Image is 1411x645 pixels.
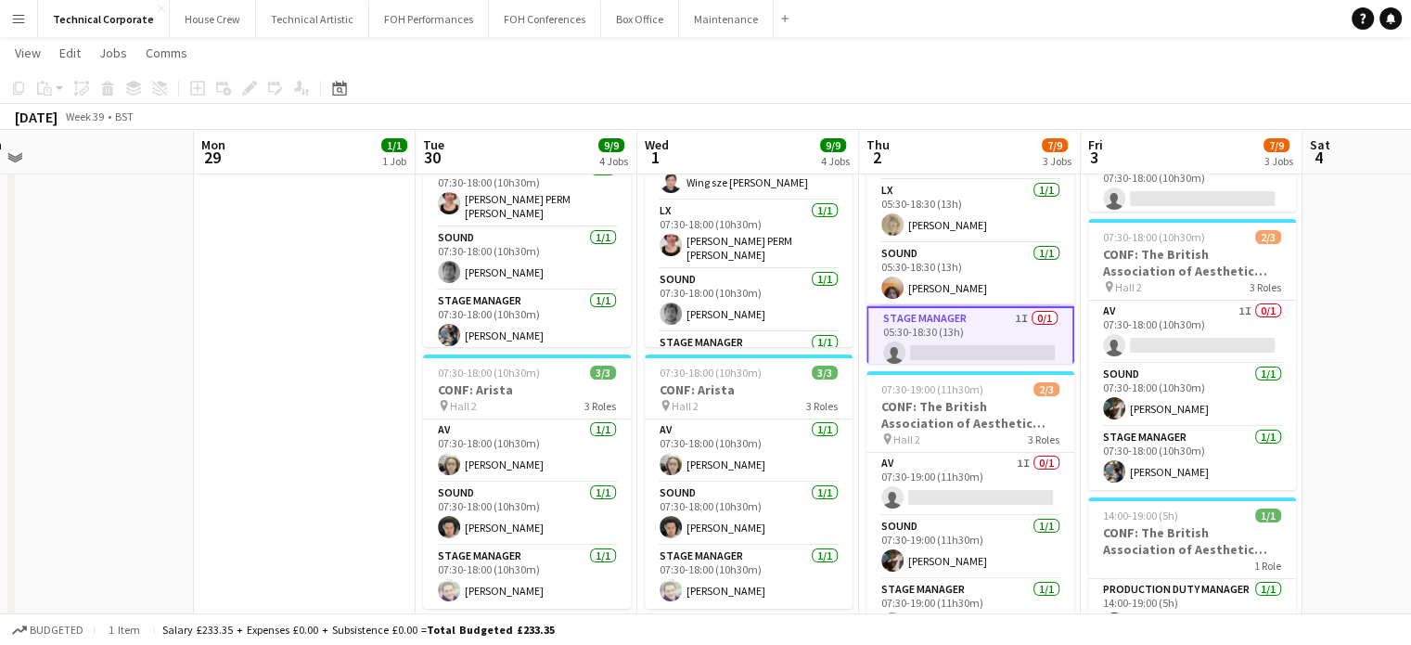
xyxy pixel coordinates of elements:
[61,110,108,123] span: Week 39
[866,180,1074,243] app-card-role: LX1/105:30-18:30 (13h)[PERSON_NAME]
[645,200,853,269] app-card-role: LX1/107:30-18:00 (10h30m)[PERSON_NAME] PERM [PERSON_NAME]
[1088,219,1296,490] app-job-card: 07:30-18:00 (10h30m)2/3CONF: The British Association of Aesthetic Plastic Surgeons Hall 23 RolesA...
[7,41,48,65] a: View
[423,419,631,483] app-card-role: AV1/107:30-18:00 (10h30m)[PERSON_NAME]
[660,366,762,380] span: 07:30-18:00 (10h30m)
[420,147,444,168] span: 30
[1085,147,1103,168] span: 3
[423,355,631,609] div: 07:30-18:00 (10h30m)3/3CONF: Arista Hall 23 RolesAV1/107:30-18:00 (10h30m)[PERSON_NAME]Sound1/107...
[423,136,444,153] span: Tue
[170,1,256,37] button: House Crew
[1088,524,1296,558] h3: CONF: The British Association of Aesthetic Plastic Surgeons
[820,138,846,152] span: 9/9
[866,453,1074,516] app-card-role: AV1I0/107:30-19:00 (11h30m)
[1088,154,1296,217] app-card-role: Stage Manager1I0/107:30-18:00 (10h30m)
[645,269,853,332] app-card-role: Sound1/107:30-18:00 (10h30m)[PERSON_NAME]
[866,579,1074,642] app-card-role: Stage Manager1/107:30-19:00 (11h30m)[PERSON_NAME]
[138,41,195,65] a: Comms
[645,136,669,153] span: Wed
[590,366,616,380] span: 3/3
[1033,382,1059,396] span: 2/3
[9,620,86,640] button: Budgeted
[821,154,850,168] div: 4 Jobs
[59,45,81,61] span: Edit
[672,399,699,413] span: Hall 2
[601,1,679,37] button: Box Office
[256,1,369,37] button: Technical Artistic
[427,623,555,637] span: Total Budgeted £233.35
[1088,497,1296,642] app-job-card: 14:00-19:00 (5h)1/1CONF: The British Association of Aesthetic Plastic Surgeons1 RoleProduction Du...
[1088,301,1296,364] app-card-role: AV1I0/107:30-18:00 (10h30m)
[423,381,631,398] h3: CONF: Arista
[438,366,540,380] span: 07:30-18:00 (10h30m)
[645,72,853,347] app-job-card: 07:30-18:00 (10h30m)4/4CONF: Arista Hall 14 RolesAV1/107:30-18:00 (10h30m)Wing sze [PERSON_NAME]L...
[1088,579,1296,642] app-card-role: Production Duty Manager1/114:00-19:00 (5h)[PERSON_NAME]
[423,546,631,609] app-card-role: Stage Manager1/107:30-18:00 (10h30m)[PERSON_NAME]
[423,227,631,290] app-card-role: Sound1/107:30-18:00 (10h30m)[PERSON_NAME]
[812,366,838,380] span: 3/3
[866,243,1074,306] app-card-role: Sound1/105:30-18:30 (13h)[PERSON_NAME]
[1310,136,1330,153] span: Sat
[866,371,1074,642] app-job-card: 07:30-19:00 (11h30m)2/3CONF: The British Association of Aesthetic Plastic Surgeons Hall 23 RolesA...
[38,1,170,37] button: Technical Corporate
[1088,364,1296,427] app-card-role: Sound1/107:30-18:00 (10h30m)[PERSON_NAME]
[369,1,489,37] button: FOH Performances
[645,419,853,483] app-card-role: AV1/107:30-18:00 (10h30m)[PERSON_NAME]
[645,546,853,609] app-card-role: Stage Manager1/107:30-18:00 (10h30m)[PERSON_NAME]
[1028,432,1059,446] span: 3 Roles
[423,290,631,354] app-card-role: Stage Manager1/107:30-18:00 (10h30m)[PERSON_NAME]
[866,398,1074,432] h3: CONF: The British Association of Aesthetic Plastic Surgeons
[598,138,624,152] span: 9/9
[30,624,83,637] span: Budgeted
[1255,230,1281,244] span: 2/3
[381,138,407,152] span: 1/1
[1115,280,1142,294] span: Hall 2
[806,399,838,413] span: 3 Roles
[584,399,616,413] span: 3 Roles
[201,136,225,153] span: Mon
[423,159,631,227] app-card-role: LX1/107:30-18:00 (10h30m)[PERSON_NAME] PERM [PERSON_NAME]
[866,136,890,153] span: Thu
[146,45,187,61] span: Comms
[866,89,1074,364] app-job-card: 05:30-18:30 (13h)4/5CONF: The British Association of Aesthetic Plastic Surgeons Hall 15 Roles[PER...
[423,483,631,546] app-card-role: Sound1/107:30-18:00 (10h30m)[PERSON_NAME]
[599,154,628,168] div: 4 Jobs
[645,355,853,609] app-job-card: 07:30-18:00 (10h30m)3/3CONF: Arista Hall 23 RolesAV1/107:30-18:00 (10h30m)[PERSON_NAME]Sound1/107...
[450,399,477,413] span: Hall 2
[423,72,631,347] app-job-card: 07:30-18:00 (10h30m)4/4CONF: Arista Hall 14 RolesAV1/107:30-18:00 (10h30m)Wing sze [PERSON_NAME]L...
[102,623,147,637] span: 1 item
[1088,136,1103,153] span: Fri
[162,623,555,637] div: Salary £233.35 + Expenses £0.00 + Subsistence £0.00 =
[866,516,1074,579] app-card-role: Sound1/107:30-19:00 (11h30m)[PERSON_NAME]
[893,432,920,446] span: Hall 2
[1307,147,1330,168] span: 4
[645,483,853,546] app-card-role: Sound1/107:30-18:00 (10h30m)[PERSON_NAME]
[92,41,135,65] a: Jobs
[1250,280,1281,294] span: 3 Roles
[642,147,669,168] span: 1
[1255,509,1281,522] span: 1/1
[1043,154,1071,168] div: 3 Jobs
[52,41,88,65] a: Edit
[115,110,134,123] div: BST
[15,108,58,126] div: [DATE]
[382,154,406,168] div: 1 Job
[645,381,853,398] h3: CONF: Arista
[864,147,890,168] span: 2
[866,306,1074,373] app-card-role: Stage Manager1I0/105:30-18:30 (13h)
[1103,230,1205,244] span: 07:30-18:00 (10h30m)
[1088,246,1296,279] h3: CONF: The British Association of Aesthetic Plastic Surgeons
[1264,154,1293,168] div: 3 Jobs
[1254,559,1281,573] span: 1 Role
[199,147,225,168] span: 29
[1103,509,1178,522] span: 14:00-19:00 (5h)
[679,1,774,37] button: Maintenance
[1263,138,1289,152] span: 7/9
